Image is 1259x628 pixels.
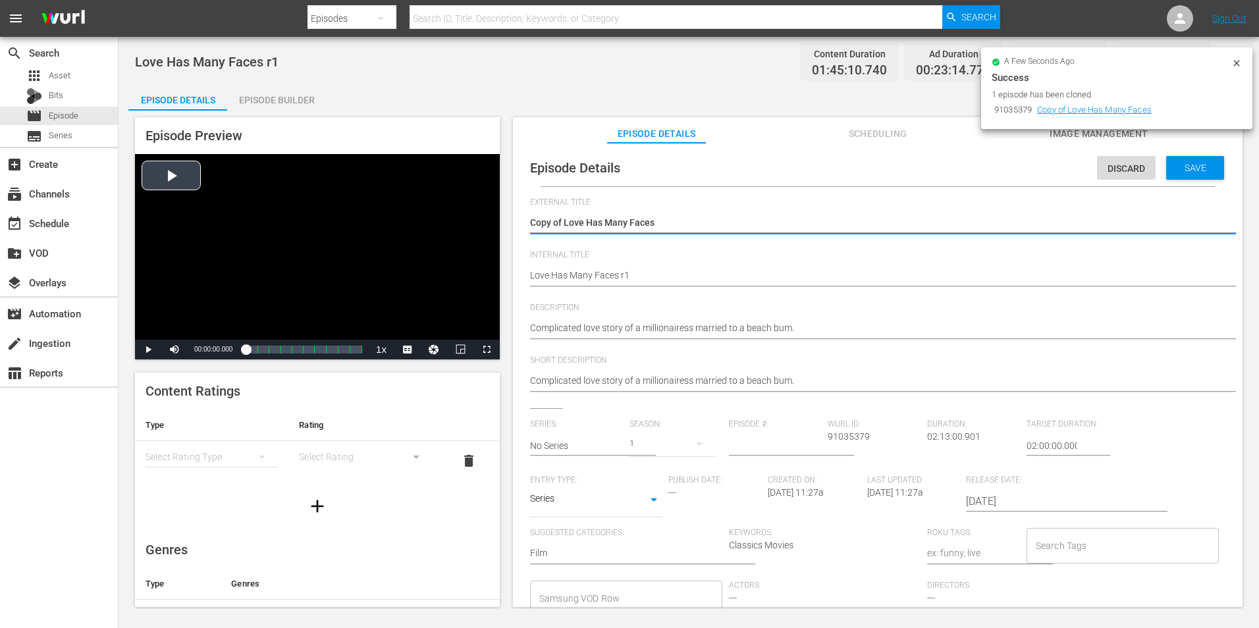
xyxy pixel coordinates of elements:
[768,487,824,498] span: [DATE] 11:27a
[135,568,221,600] th: Type
[135,409,288,441] th: Type
[916,45,991,63] div: Ad Duration
[7,336,22,352] span: Ingestion
[927,592,935,603] span: ---
[828,431,870,442] span: 91035379
[992,88,1228,101] div: 1 episode has been cloned
[7,306,22,322] span: Automation
[1020,45,1095,63] div: Promo Duration
[961,5,996,29] span: Search
[992,101,1034,119] td: 91035379
[729,581,921,591] span: Actors
[1037,105,1152,115] a: Copy of Love Has Many Faces
[26,88,42,104] div: Bits
[7,186,22,202] span: Channels
[916,63,991,78] span: 00:23:14.777
[729,592,737,603] span: ---
[128,84,227,111] button: Episode Details
[530,321,1219,337] textarea: Complicated love story of a millionairess married to a beach bum.
[1097,163,1156,174] span: Discard
[530,250,1219,261] span: Internal Title
[530,491,662,511] div: Series
[992,70,1242,86] div: Success
[32,3,95,34] img: ans4CAIJ8jUAAAAAAAAAAAAAAAAAAAAAAAAgQb4GAAAAAAAAAAAAAAAAAAAAAAAAJMjXAAAAAAAAAAAAAAAAAAAAAAAAgAT5G...
[453,445,485,477] button: delete
[530,374,1219,390] textarea: Complicated love story of a millionairess married to a beach bum.
[49,69,70,82] span: Asset
[368,340,394,359] button: Playback Rate
[729,528,921,538] span: Keywords:
[461,453,477,469] span: delete
[128,84,227,116] div: Episode Details
[530,160,620,176] span: Episode Details
[668,475,761,486] span: Publish Date:
[629,425,716,462] div: 1
[26,108,42,124] span: Episode
[530,303,1219,313] span: Description
[473,340,500,359] button: Fullscreen
[668,487,676,498] span: ---
[7,365,22,381] span: Reports
[135,154,500,359] div: Video Player
[146,542,188,558] span: Genres
[7,216,22,232] span: Schedule
[927,419,1020,430] span: Duration:
[1174,163,1217,173] span: Save
[942,5,1000,29] button: Search
[146,383,240,399] span: Content Ratings
[812,45,887,63] div: Content Duration
[26,68,42,84] span: Asset
[221,568,458,600] th: Genres
[26,128,42,144] span: Series
[227,84,326,111] button: Episode Builder
[135,409,500,482] table: simple table
[966,475,1135,486] span: Release Date:
[161,340,188,359] button: Mute
[729,419,822,430] span: Episode #:
[135,54,279,70] span: Love Has Many Faces r1
[49,109,78,122] span: Episode
[227,84,326,116] div: Episode Builder
[421,340,447,359] button: Jump To Time
[867,487,923,498] span: [DATE] 11:27a
[1097,156,1156,180] button: Discard
[629,419,722,430] span: Season:
[1027,419,1119,430] span: Target Duration:
[812,63,887,78] span: 01:45:10.740
[7,45,22,61] span: Search
[530,546,722,562] textarea: Film
[530,216,1219,232] textarea: Copy of Love Has Many Faces
[447,340,473,359] button: Picture-in-Picture
[49,129,72,142] span: Series
[7,157,22,172] span: Create
[530,355,1219,366] span: Short Description
[530,528,722,538] span: Suggested Categories:
[394,340,421,359] button: Captions
[1124,45,1199,63] div: Total Duration
[246,346,362,353] div: Progress Bar
[729,540,793,550] span: Classics Movies
[530,269,1219,284] textarea: Love Has Many Faces r1
[867,475,960,486] span: Last Updated:
[194,346,232,353] span: 00:00:00.000
[7,275,22,291] span: Overlays
[927,581,1119,591] span: Directors
[530,197,1219,208] span: External Title
[828,419,921,430] span: Wurl ID:
[8,11,24,26] span: menu
[1166,156,1224,180] button: Save
[927,528,1020,538] span: Roku Tags:
[1004,57,1075,67] span: a few seconds ago
[530,475,662,486] span: Entry Type:
[607,126,706,142] span: Episode Details
[768,475,861,486] span: Created On:
[146,128,242,144] span: Episode Preview
[828,126,927,142] span: Scheduling
[927,431,980,442] span: 02:13:00.901
[1212,13,1246,24] a: Sign Out
[135,340,161,359] button: Play
[530,419,623,430] span: Series:
[288,409,442,441] th: Rating
[49,89,63,102] span: Bits
[7,246,22,261] span: VOD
